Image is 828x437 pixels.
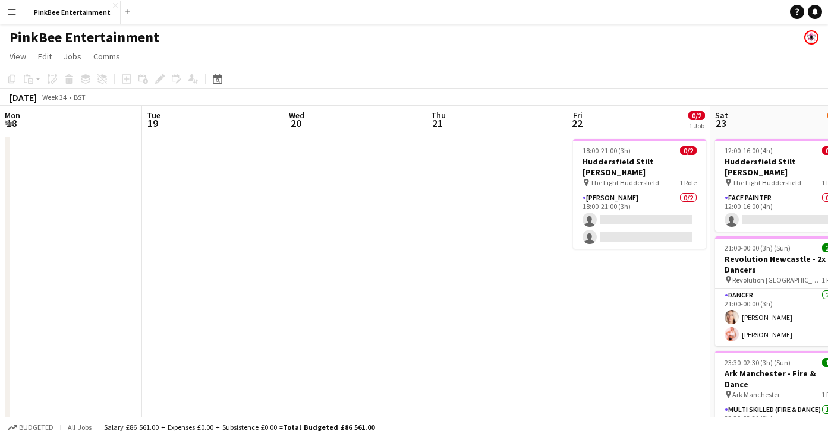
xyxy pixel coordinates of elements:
[283,423,374,432] span: Total Budgeted £86 561.00
[431,110,446,121] span: Thu
[732,390,780,399] span: Ark Manchester
[147,110,160,121] span: Tue
[39,93,69,102] span: Week 34
[24,1,121,24] button: PinkBee Entertainment
[725,146,773,155] span: 12:00-16:00 (4h)
[33,49,56,64] a: Edit
[688,111,705,120] span: 0/2
[732,275,821,284] span: Revolution [GEOGRAPHIC_DATA]
[679,178,697,187] span: 1 Role
[10,91,37,103] div: [DATE]
[725,243,791,252] span: 21:00-00:00 (3h) (Sun)
[725,358,791,367] span: 23:30-02:30 (3h) (Sun)
[713,116,728,130] span: 23
[59,49,86,64] a: Jobs
[583,146,631,155] span: 18:00-21:00 (3h)
[289,110,304,121] span: Wed
[732,178,801,187] span: The Light Huddersfield
[573,110,583,121] span: Fri
[10,28,159,46] h1: PinkBee Entertainment
[5,110,20,121] span: Mon
[5,49,31,64] a: View
[680,146,697,155] span: 0/2
[38,51,52,62] span: Edit
[10,51,26,62] span: View
[571,116,583,130] span: 22
[429,116,446,130] span: 21
[590,178,659,187] span: The Light Huddersfield
[573,139,706,249] app-job-card: 18:00-21:00 (3h)0/2Huddersfield Stilt [PERSON_NAME] The Light Huddersfield1 Role[PERSON_NAME]0/21...
[689,121,704,130] div: 1 Job
[74,93,86,102] div: BST
[6,421,55,434] button: Budgeted
[19,423,53,432] span: Budgeted
[287,116,304,130] span: 20
[804,30,818,45] app-user-avatar: Pink Bee
[89,49,125,64] a: Comms
[65,423,94,432] span: All jobs
[573,156,706,178] h3: Huddersfield Stilt [PERSON_NAME]
[145,116,160,130] span: 19
[93,51,120,62] span: Comms
[104,423,374,432] div: Salary £86 561.00 + Expenses £0.00 + Subsistence £0.00 =
[64,51,81,62] span: Jobs
[715,110,728,121] span: Sat
[3,116,20,130] span: 18
[573,191,706,249] app-card-role: [PERSON_NAME]0/218:00-21:00 (3h)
